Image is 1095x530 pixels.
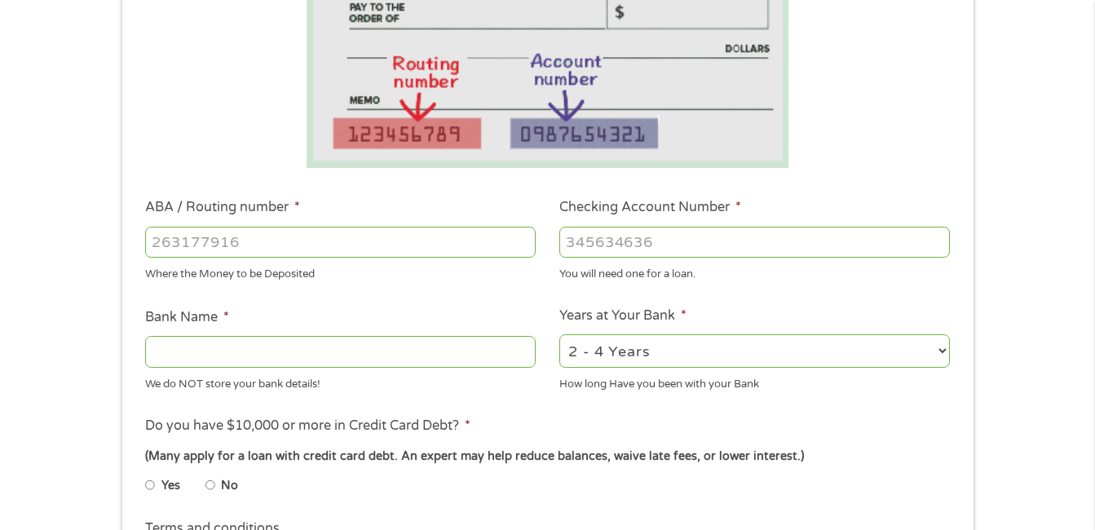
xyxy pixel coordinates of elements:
[145,417,470,435] label: Do you have $10,000 or more in Credit Card Debt?
[221,477,238,495] label: No
[559,199,741,216] label: Checking Account Number
[145,370,536,392] div: We do NOT store your bank details!
[145,309,229,326] label: Bank Name
[559,261,950,283] div: You will need one for a loan.
[559,227,950,258] input: 345634636
[145,199,300,216] label: ABA / Routing number
[559,370,950,392] div: How long Have you been with your Bank
[161,477,180,495] label: Yes
[559,307,687,325] label: Years at Your Bank
[145,261,536,283] div: Where the Money to be Deposited
[145,448,949,466] div: (Many apply for a loan with credit card debt. An expert may help reduce balances, waive late fees...
[145,227,536,258] input: 263177916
